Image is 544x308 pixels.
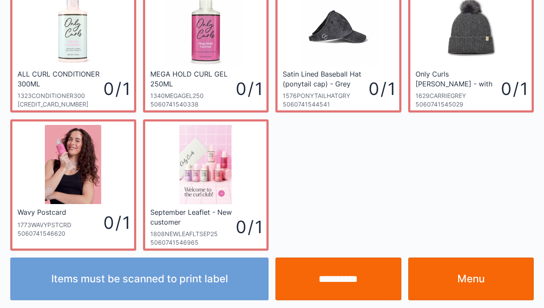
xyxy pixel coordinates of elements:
div: Wavy Postcard [18,207,69,217]
a: Menu [408,258,534,300]
div: 0 / 1 [103,77,129,101]
div: 0 / 1 [369,77,394,101]
div: [CREDIT_CARD_NUMBER] [18,100,103,109]
div: Only Curls [PERSON_NAME] - with pom - Grey [415,69,499,88]
div: 1340MEGAGEL250 [150,92,236,100]
div: 5060741545029 [415,100,501,109]
div: 5060741546965 [150,238,236,247]
div: ALL CURL CONDITIONER 300ML [18,69,101,88]
div: 5060741546620 [18,229,71,238]
div: Satin Lined Baseball Hat (ponytail cap) - Grey [283,69,366,88]
img: wavy-postcard.png [45,125,101,204]
div: 1323CONDITIONER300 [18,92,103,100]
div: 0 / 1 [501,77,526,101]
a: September Leaflet - New customer1808NEWLEAFLTSEP2550607415469650 / 1 [143,119,269,251]
div: 1808NEWLEAFLTSEP25 [150,230,236,238]
div: 0 / 1 [236,215,261,239]
div: 5060741540338 [150,100,236,109]
div: 1773WAVYPSTCRD [18,221,71,229]
div: 0 / 1 [236,77,261,101]
div: 1629CARRIEGREY [415,92,501,100]
div: 1576PONYTAILHATGRY [283,92,369,100]
div: MEGA HOLD CURL GEL 250ML [150,69,234,88]
img: Downloads-NEW-customer-SEPT-25.png [179,125,232,204]
div: September Leaflet - New customer [150,207,234,226]
a: Wavy Postcard1773WAVYPSTCRD50607415466200 / 1 [10,119,136,251]
div: 0 / 1 [71,210,129,235]
div: 5060741544541 [283,100,369,109]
